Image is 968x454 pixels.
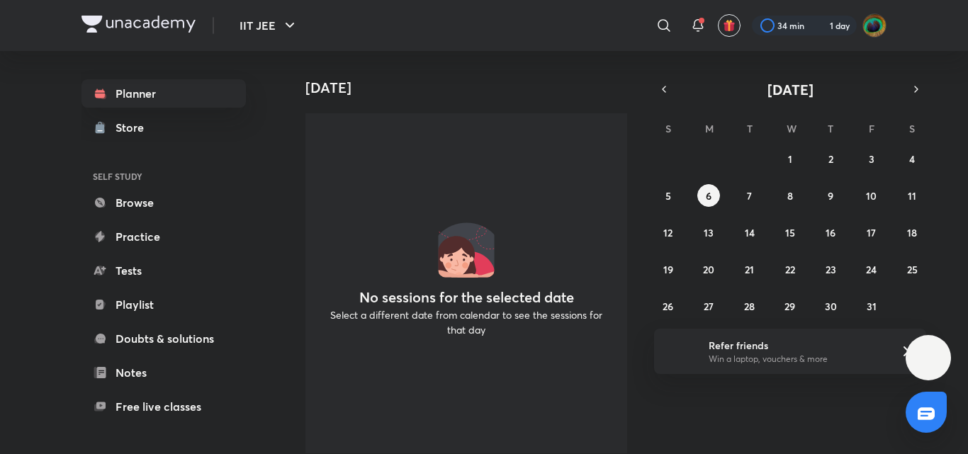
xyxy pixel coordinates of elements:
[819,184,842,207] button: October 9, 2025
[747,189,752,203] abbr: October 7, 2025
[723,19,736,32] img: avatar
[819,258,842,280] button: October 23, 2025
[438,221,495,278] img: No events
[81,16,196,36] a: Company Logo
[322,307,610,337] p: Select a different date from calendar to see the sessions for that day
[860,295,883,317] button: October 31, 2025
[784,300,795,313] abbr: October 29, 2025
[779,258,801,280] button: October 22, 2025
[697,221,720,244] button: October 13, 2025
[819,221,842,244] button: October 16, 2025
[697,184,720,207] button: October 6, 2025
[665,189,671,203] abbr: October 5, 2025
[785,226,795,239] abbr: October 15, 2025
[828,122,833,135] abbr: Thursday
[81,392,246,421] a: Free live classes
[697,295,720,317] button: October 27, 2025
[901,258,923,280] button: October 25, 2025
[81,79,246,108] a: Planner
[819,147,842,170] button: October 2, 2025
[116,119,152,136] div: Store
[908,189,916,203] abbr: October 11, 2025
[674,79,906,99] button: [DATE]
[81,16,196,33] img: Company Logo
[819,295,842,317] button: October 30, 2025
[767,80,814,99] span: [DATE]
[81,188,246,217] a: Browse
[657,221,680,244] button: October 12, 2025
[305,79,638,96] h4: [DATE]
[709,353,883,365] p: Win a laptop, vouchers & more
[81,324,246,353] a: Doubts & solutions
[869,152,874,166] abbr: October 3, 2025
[81,256,246,285] a: Tests
[657,258,680,280] button: October 19, 2025
[709,338,883,353] h6: Refer friends
[909,152,915,166] abbr: October 4, 2025
[867,300,877,313] abbr: October 31, 2025
[901,147,923,170] button: October 4, 2025
[665,337,694,365] img: referral
[745,263,754,276] abbr: October 21, 2025
[704,226,714,239] abbr: October 13, 2025
[745,226,755,239] abbr: October 14, 2025
[785,263,795,276] abbr: October 22, 2025
[787,122,797,135] abbr: Wednesday
[81,290,246,319] a: Playlist
[826,226,835,239] abbr: October 16, 2025
[704,300,714,313] abbr: October 27, 2025
[665,122,671,135] abbr: Sunday
[909,122,915,135] abbr: Saturday
[738,221,761,244] button: October 14, 2025
[779,184,801,207] button: October 8, 2025
[862,13,887,38] img: Shravan
[869,122,874,135] abbr: Friday
[826,263,836,276] abbr: October 23, 2025
[779,295,801,317] button: October 29, 2025
[779,221,801,244] button: October 15, 2025
[663,226,672,239] abbr: October 12, 2025
[738,184,761,207] button: October 7, 2025
[866,189,877,203] abbr: October 10, 2025
[81,164,246,188] h6: SELF STUDY
[901,221,923,244] button: October 18, 2025
[828,152,833,166] abbr: October 2, 2025
[901,184,923,207] button: October 11, 2025
[779,147,801,170] button: October 1, 2025
[718,14,741,37] button: avatar
[787,189,793,203] abbr: October 8, 2025
[747,122,753,135] abbr: Tuesday
[860,184,883,207] button: October 10, 2025
[359,289,574,306] h4: No sessions for the selected date
[825,300,837,313] abbr: October 30, 2025
[788,152,792,166] abbr: October 1, 2025
[81,358,246,387] a: Notes
[738,295,761,317] button: October 28, 2025
[706,189,711,203] abbr: October 6, 2025
[738,258,761,280] button: October 21, 2025
[860,258,883,280] button: October 24, 2025
[663,300,673,313] abbr: October 26, 2025
[860,147,883,170] button: October 3, 2025
[813,18,827,33] img: streak
[703,263,714,276] abbr: October 20, 2025
[744,300,755,313] abbr: October 28, 2025
[867,226,876,239] abbr: October 17, 2025
[907,226,917,239] abbr: October 18, 2025
[860,221,883,244] button: October 17, 2025
[866,263,877,276] abbr: October 24, 2025
[705,122,714,135] abbr: Monday
[231,11,307,40] button: IIT JEE
[663,263,673,276] abbr: October 19, 2025
[920,349,937,366] img: ttu
[828,189,833,203] abbr: October 9, 2025
[657,295,680,317] button: October 26, 2025
[657,184,680,207] button: October 5, 2025
[81,222,246,251] a: Practice
[697,258,720,280] button: October 20, 2025
[907,263,918,276] abbr: October 25, 2025
[81,113,246,142] a: Store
